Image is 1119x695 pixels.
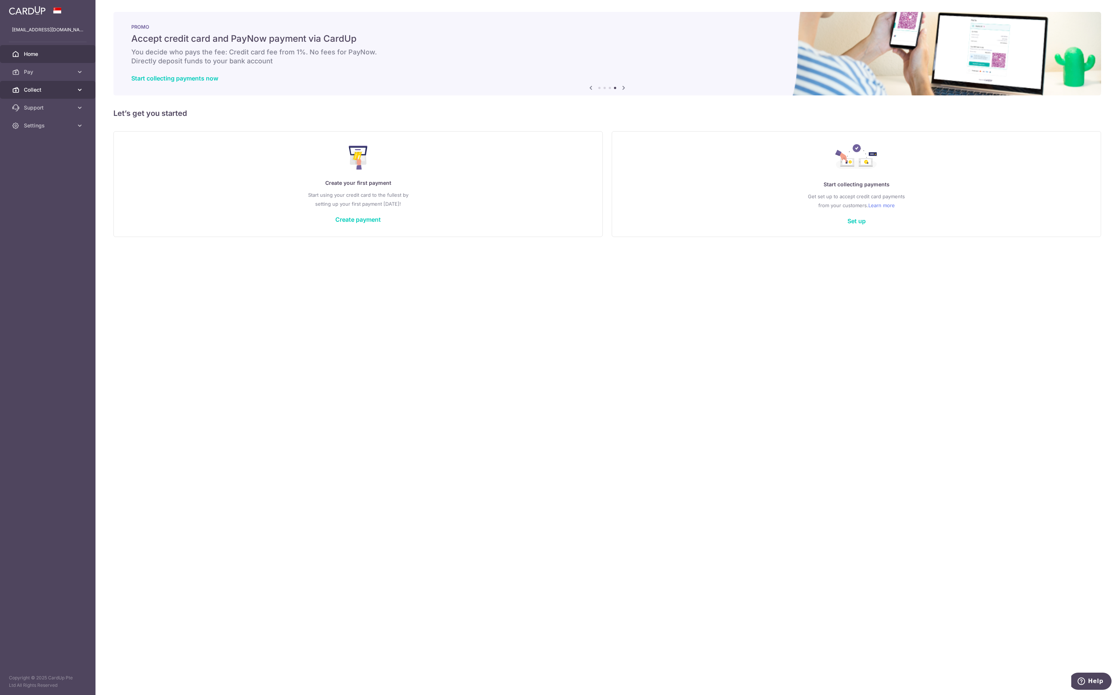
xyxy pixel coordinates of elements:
[349,146,368,170] img: Make Payment
[129,190,587,208] p: Start using your credit card to the fullest by setting up your first payment [DATE]!
[627,180,1086,189] p: Start collecting payments
[24,86,73,94] span: Collect
[24,68,73,76] span: Pay
[24,122,73,129] span: Settings
[113,107,1101,119] h5: Let’s get you started
[627,192,1086,210] p: Get set up to accept credit card payments from your customers.
[868,201,895,210] a: Learn more
[847,217,866,225] a: Set up
[131,75,218,82] a: Start collecting payments now
[1071,673,1112,691] iframe: Opens a widget where you can find more information
[113,12,1101,95] img: paynow Banner
[9,6,46,15] img: CardUp
[131,24,1083,30] p: PROMO
[835,144,878,171] img: Collect Payment
[12,26,84,34] p: [EMAIL_ADDRESS][DOMAIN_NAME]
[131,33,1083,45] h5: Accept credit card and PayNow payment via CardUp
[24,104,73,111] span: Support
[335,216,381,223] a: Create payment
[24,50,73,58] span: Home
[129,179,587,187] p: Create your first payment
[131,48,1083,66] h6: You decide who pays the fee: Credit card fee from 1%. No fees for PayNow. Directly deposit funds ...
